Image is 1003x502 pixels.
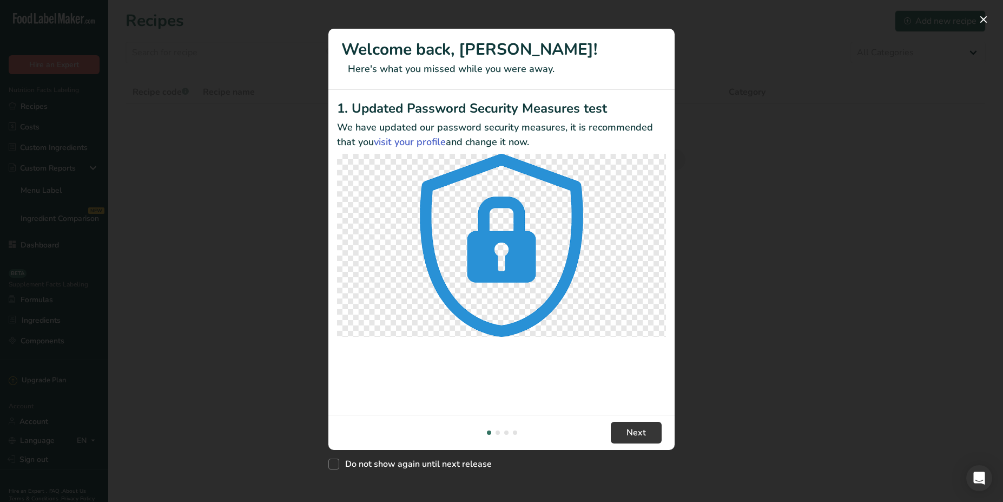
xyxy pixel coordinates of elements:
[374,135,446,148] a: visit your profile
[337,99,666,118] h2: 1. Updated Password Security Measures test
[626,426,646,439] span: Next
[339,459,492,470] span: Do not show again until next release
[966,465,992,491] div: Open Intercom Messenger
[337,120,666,149] p: We have updated our password security measures, it is recommended that you and change it now.
[341,62,662,76] p: Here's what you missed while you were away.
[337,154,666,337] img: Updated Password Security Measures test
[611,422,662,444] button: Next
[341,37,662,62] h1: Welcome back, [PERSON_NAME]!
